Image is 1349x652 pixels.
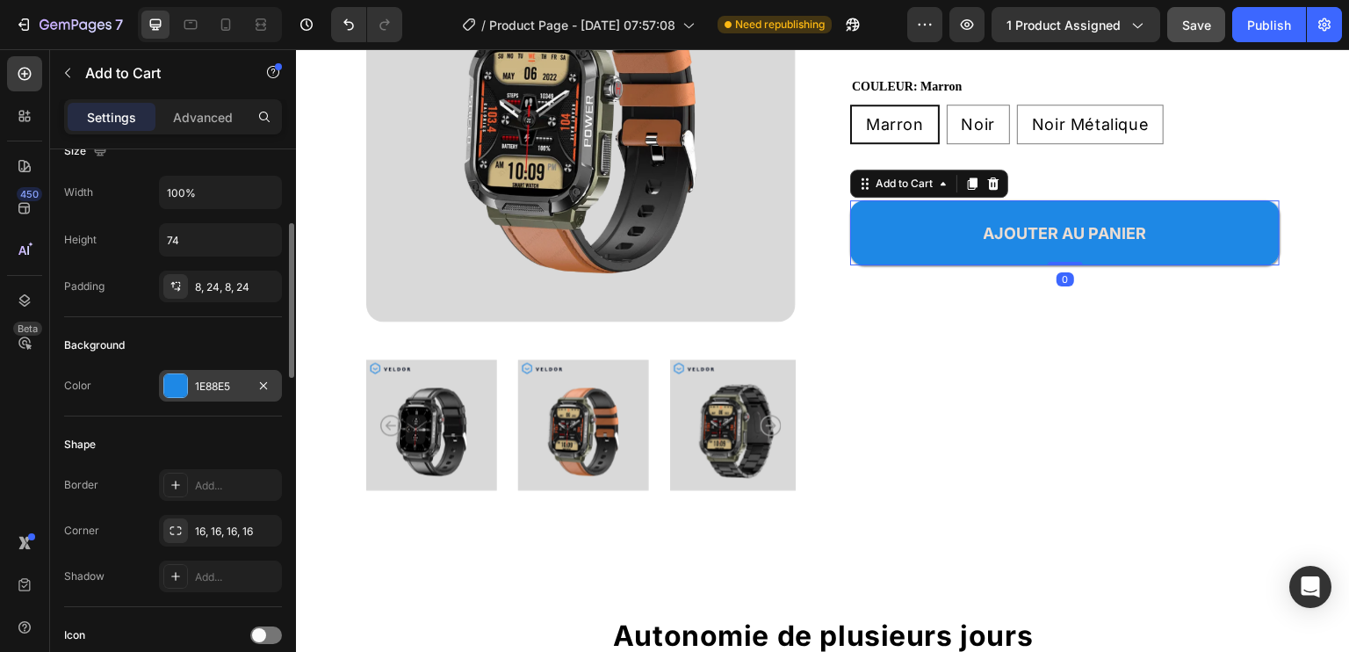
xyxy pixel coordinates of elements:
[160,224,281,256] input: Auto
[64,523,99,539] div: Corner
[64,569,105,584] div: Shadow
[160,177,281,208] input: Auto
[64,437,96,453] div: Shape
[195,569,278,585] div: Add...
[64,627,85,643] div: Icon
[570,66,628,84] span: Marron
[195,524,278,540] div: 16, 16, 16, 16
[489,16,675,34] span: Product Page - [DATE] 07:57:08
[1167,7,1225,42] button: Save
[554,151,984,216] button: AJOUTER AU PANIER
[296,49,1349,652] iframe: Design area
[85,62,234,83] p: Add to Cart
[115,14,123,35] p: 7
[195,379,246,395] div: 1E88E5
[64,232,97,248] div: Height
[173,108,233,127] p: Advanced
[554,26,667,48] legend: COULEUR: Marron
[576,127,640,142] div: Add to Cart
[761,223,778,237] div: 0
[64,185,93,200] div: Width
[1247,16,1291,34] div: Publish
[64,477,98,493] div: Border
[735,17,825,33] span: Need republishing
[331,7,402,42] div: Undo/Redo
[195,478,278,494] div: Add...
[666,66,699,84] span: Noir
[64,337,125,353] div: Background
[1289,566,1331,608] div: Open Intercom Messenger
[87,108,136,127] p: Settings
[64,279,105,294] div: Padding
[64,378,91,394] div: Color
[7,7,131,42] button: 7
[481,16,486,34] span: /
[736,66,853,84] span: Noir Métalique
[1006,16,1121,34] span: 1 product assigned
[13,322,42,336] div: Beta
[1232,7,1306,42] button: Publish
[688,174,851,194] div: AJOUTER AU PANIER
[992,7,1160,42] button: 1 product assigned
[465,366,486,387] button: Carousel Next Arrow
[195,279,278,295] div: 8, 24, 8, 24
[64,140,111,163] div: Size
[17,187,42,201] div: 450
[1182,18,1211,33] span: Save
